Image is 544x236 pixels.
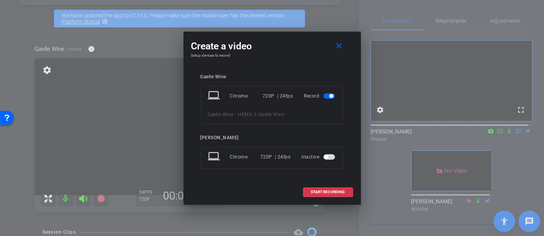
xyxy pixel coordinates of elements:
[230,89,263,103] div: Chrome
[304,89,337,103] div: Record
[311,190,345,194] span: START RECORDING
[258,112,285,117] span: Gaelle Wine
[208,89,222,103] mat-icon: laptop
[263,89,293,103] div: 720P | 24fps
[260,150,291,164] div: 720P | 24fps
[257,112,259,117] span: -
[208,150,222,164] mat-icon: laptop
[230,150,261,164] div: Chrome
[191,53,353,58] h4: Setup devices to record
[334,41,344,51] mat-icon: close
[200,74,344,80] div: Gaelle Wine
[303,187,353,197] button: START RECORDING
[302,150,337,164] div: Inactive
[200,135,344,141] div: [PERSON_NAME]
[208,112,257,117] span: Gaelle Wine - HEMA 2
[191,39,353,53] div: Create a video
